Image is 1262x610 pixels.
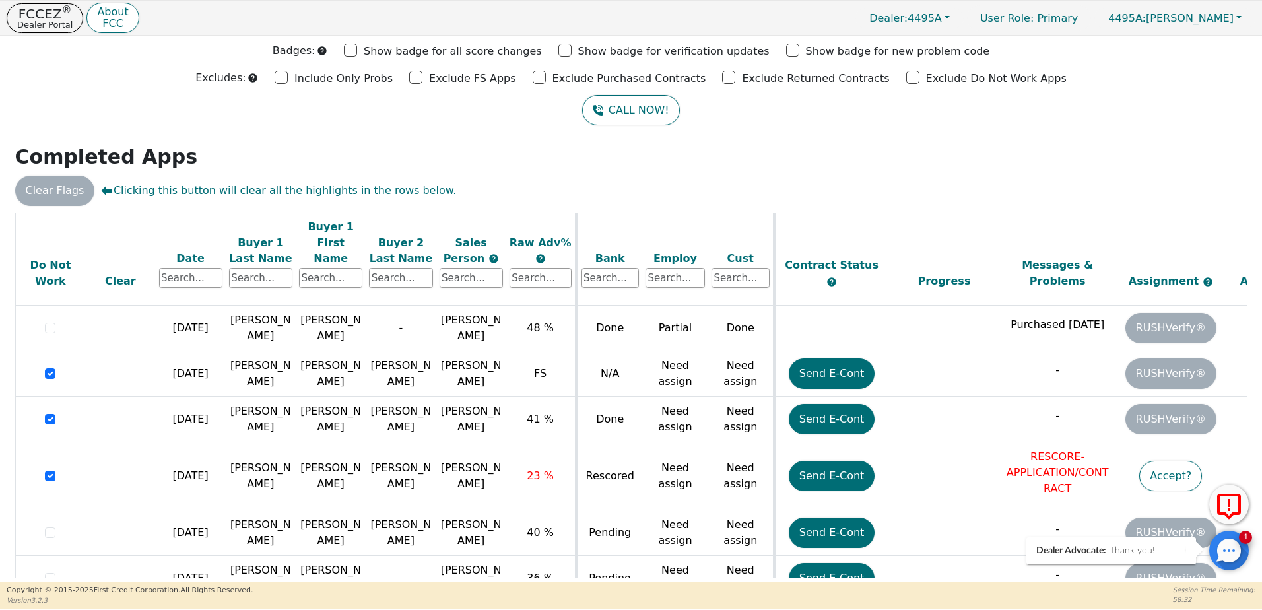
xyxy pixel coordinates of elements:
button: Send E-Cont [789,404,875,434]
span: 23 % [527,469,554,482]
span: Sales Person [444,236,488,264]
div: Messages & Problems [1004,257,1111,289]
span: 4495A: [1108,12,1146,24]
span: 4495A [869,12,942,24]
td: Done [708,306,774,351]
span: All Rights Reserved. [180,586,253,594]
span: [PERSON_NAME] [441,359,502,388]
sup: ® [62,4,72,16]
div: Progress [891,273,998,289]
a: Dealer:4495A [855,8,964,28]
td: Need assign [642,510,708,556]
span: 48 % [527,322,554,334]
p: Exclude Purchased Contracts [552,71,706,86]
p: Include Only Probs [294,71,393,86]
p: Exclude FS Apps [429,71,516,86]
span: 40 % [527,526,554,539]
p: About [97,7,128,17]
span: Raw Adv% [510,236,572,248]
button: Send E-Cont [789,518,875,548]
div: Date [159,250,222,266]
p: Dealer Portal [17,20,73,29]
input: Search... [440,268,503,288]
p: Primary [967,5,1091,31]
strong: Completed Apps [15,145,198,168]
p: Show badge for all score changes [364,44,542,59]
td: [PERSON_NAME] [226,442,296,510]
td: Need assign [708,442,774,510]
button: Send E-Cont [789,358,875,389]
button: 4495A:[PERSON_NAME] [1094,8,1255,28]
td: Pending [576,556,642,601]
td: [DATE] [156,510,226,556]
td: [DATE] [156,397,226,442]
td: [PERSON_NAME] [226,397,296,442]
td: [PERSON_NAME] [366,351,436,397]
td: [DATE] [156,351,226,397]
input: Search... [712,268,770,288]
td: [DATE] [156,306,226,351]
p: FCCEZ [17,7,73,20]
p: Show badge for new problem code [806,44,990,59]
button: AboutFCC [86,3,139,34]
input: Search... [229,268,292,288]
div: Employ [646,250,705,266]
p: - [1004,362,1111,378]
div: Thank you! [1036,546,1186,555]
input: Search... [581,268,640,288]
td: [PERSON_NAME] [226,351,296,397]
span: [PERSON_NAME] [441,461,502,490]
span: Dealer: [869,12,908,24]
button: Accept? [1139,461,1202,491]
span: FS [534,367,547,380]
td: [PERSON_NAME] [366,397,436,442]
span: Assignment [1129,275,1203,287]
span: [PERSON_NAME] [441,405,502,433]
td: Done [576,397,642,442]
p: 58:32 [1173,595,1255,605]
span: 41 % [527,413,554,425]
td: Need assign [708,556,774,601]
td: [PERSON_NAME] [226,510,296,556]
input: Search... [299,268,362,288]
td: N/A [576,351,642,397]
span: [PERSON_NAME] [441,518,502,547]
p: Copyright © 2015- 2025 First Credit Corporation. [7,585,253,596]
p: FCC [97,18,128,29]
td: [PERSON_NAME] [366,510,436,556]
span: [PERSON_NAME] [441,564,502,592]
p: Purchased [DATE] [1004,317,1111,333]
td: [PERSON_NAME] [296,510,366,556]
a: User Role: Primary [967,5,1091,31]
p: Excludes: [195,70,246,86]
p: - [1004,567,1111,583]
span: 36 % [527,572,554,584]
p: Badges: [273,43,315,59]
button: CALL NOW! [582,95,679,125]
td: Need assign [642,556,708,601]
span: Dealer Advocate: [1036,546,1106,555]
button: FCCEZ®Dealer Portal [7,3,83,33]
input: Search... [159,268,222,288]
div: Cust [712,250,770,266]
p: - [1004,408,1111,424]
td: Done [576,306,642,351]
td: Need assign [642,397,708,442]
p: Show badge for verification updates [578,44,770,59]
td: [DATE] [156,442,226,510]
td: Need assign [642,351,708,397]
td: Need assign [708,397,774,442]
td: [PERSON_NAME] [366,442,436,510]
p: Version 3.2.3 [7,595,253,605]
input: Search... [369,268,432,288]
td: Need assign [708,351,774,397]
span: Clicking this button will clear all the highlights in the rows below. [101,183,456,199]
button: Report Error to FCC [1209,485,1249,524]
td: - [366,306,436,351]
input: Search... [510,268,572,288]
td: [DATE] [156,556,226,601]
td: Need assign [708,510,774,556]
td: [PERSON_NAME] [226,306,296,351]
